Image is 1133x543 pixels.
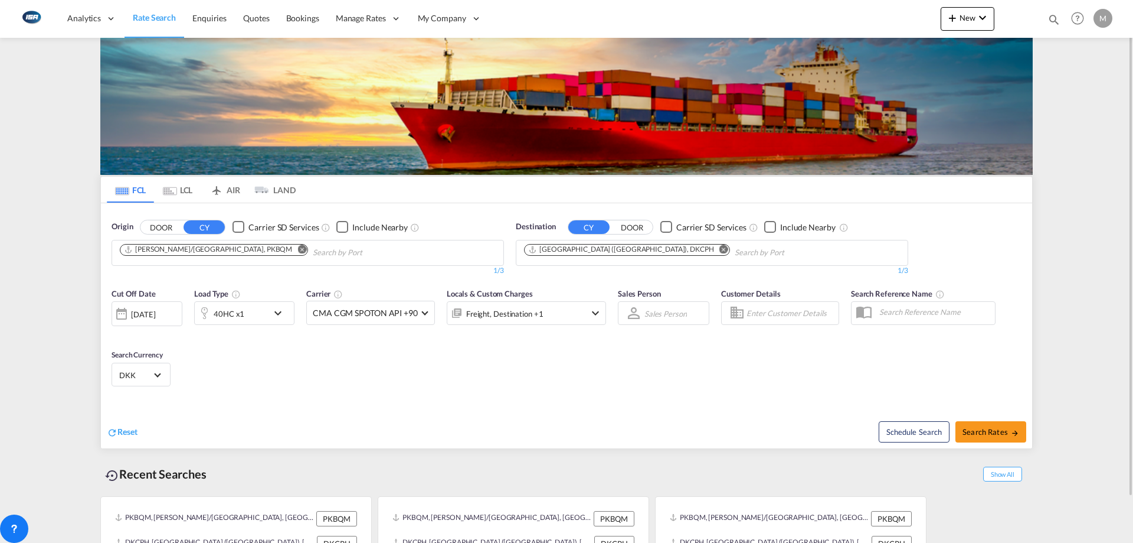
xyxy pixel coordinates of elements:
div: Freight Destination Factory Stuffingicon-chevron-down [447,301,606,325]
div: Freight Destination Factory Stuffing [466,305,543,322]
md-icon: Unchecked: Ignores neighbouring ports when fetching rates.Checked : Includes neighbouring ports w... [410,223,420,232]
span: Manage Rates [336,12,386,24]
md-select: Sales Person [643,305,688,322]
md-icon: icon-chevron-down [975,11,990,25]
md-icon: icon-plus 400-fg [945,11,960,25]
div: [DATE] [112,301,182,326]
span: Analytics [67,12,101,24]
span: DKK [119,370,152,381]
button: Remove [712,245,729,256]
span: Search Rates [962,427,1019,437]
div: Include Nearby [352,222,408,233]
input: Search Reference Name [873,303,995,321]
button: CY [568,220,610,234]
md-icon: icon-backup-restore [105,469,119,483]
div: PKBQM, Muhammad Bin Qasim/Karachi, Pakistan, Indian Subcontinent, Asia Pacific [115,511,313,526]
div: Muhammad Bin Qasim/Karachi, PKBQM [124,245,292,255]
div: Press delete to remove this chip. [124,245,294,255]
button: DOOR [611,220,653,234]
md-icon: Unchecked: Ignores neighbouring ports when fetching rates.Checked : Includes neighbouring ports w... [839,223,849,232]
md-chips-wrap: Chips container. Use arrow keys to select chips. [522,240,852,262]
div: Press delete to remove this chip. [528,245,716,255]
md-checkbox: Checkbox No Ink [764,221,836,233]
div: 1/3 [516,266,908,276]
md-datepicker: Select [112,325,120,341]
span: Rate Search [133,12,176,22]
span: Search Reference Name [851,289,945,298]
span: New [945,13,990,22]
button: icon-plus 400-fgNewicon-chevron-down [941,7,994,31]
span: Help [1067,8,1088,28]
div: Recent Searches [100,461,211,487]
span: Sales Person [618,289,661,298]
span: Origin [112,221,133,233]
md-icon: Unchecked: Search for CY (Container Yard) services for all selected carriers.Checked : Search for... [749,223,758,232]
md-icon: icon-refresh [107,427,117,438]
span: Destination [516,221,556,233]
span: Enquiries [192,13,227,23]
div: 40HC x1icon-chevron-down [194,301,294,325]
span: CMA CGM SPOTON API +90 [313,307,418,319]
md-icon: The selected Trucker/Carrierwill be displayed in the rate results If the rates are from another f... [333,290,343,299]
div: icon-magnify [1047,13,1060,31]
img: 1aa151c0c08011ec8d6f413816f9a227.png [18,5,44,32]
div: Help [1067,8,1093,30]
span: Search Currency [112,350,163,359]
div: PKBQM [316,511,357,526]
div: M [1093,9,1112,28]
button: Note: By default Schedule search will only considerorigin ports, destination ports and cut off da... [879,421,949,443]
md-tab-item: AIR [201,177,248,203]
div: OriginDOOR CY Checkbox No InkUnchecked: Search for CY (Container Yard) services for all selected ... [101,203,1032,448]
md-checkbox: Checkbox No Ink [660,221,746,233]
span: Bookings [286,13,319,23]
span: Customer Details [721,289,781,298]
span: Cut Off Date [112,289,156,298]
md-icon: Unchecked: Search for CY (Container Yard) services for all selected carriers.Checked : Search for... [321,223,330,232]
md-icon: icon-airplane [209,183,224,192]
input: Chips input. [735,243,847,262]
span: Show All [983,467,1022,482]
md-chips-wrap: Chips container. Use arrow keys to select chips. [118,240,430,262]
md-pagination-wrapper: Use the left and right arrow keys to navigate between tabs [107,177,296,203]
md-tab-item: LCL [154,177,201,203]
div: PKBQM, Muhammad Bin Qasim/Karachi, Pakistan, Indian Subcontinent, Asia Pacific [670,511,868,526]
button: CY [184,220,225,234]
div: Include Nearby [780,222,836,233]
div: icon-refreshReset [107,426,137,439]
div: PKBQM [871,511,912,526]
input: Enter Customer Details [746,304,835,322]
div: Carrier SD Services [248,222,319,233]
button: Remove [290,245,307,256]
div: Copenhagen (Kobenhavn), DKCPH [528,245,714,255]
md-checkbox: Checkbox No Ink [233,221,319,233]
div: 40HC x1 [214,305,244,322]
span: Load Type [194,289,241,298]
span: Locals & Custom Charges [447,289,533,298]
div: PKBQM [594,511,634,526]
div: 1/3 [112,266,504,276]
input: Chips input. [313,243,425,262]
span: Carrier [306,289,343,298]
md-icon: icon-arrow-right [1011,429,1019,437]
md-tab-item: LAND [248,177,296,203]
button: DOOR [140,220,182,234]
button: Search Ratesicon-arrow-right [955,421,1026,443]
div: [DATE] [131,309,155,320]
div: PKBQM, Muhammad Bin Qasim/Karachi, Pakistan, Indian Subcontinent, Asia Pacific [392,511,591,526]
md-select: Select Currency: kr DKKDenmark Krone [118,366,164,383]
md-icon: icon-chevron-down [588,306,602,320]
md-icon: icon-magnify [1047,13,1060,26]
md-checkbox: Checkbox No Ink [336,221,408,233]
span: Reset [117,427,137,437]
md-tab-item: FCL [107,177,154,203]
div: Carrier SD Services [676,222,746,233]
md-icon: Your search will be saved by the below given name [935,290,945,299]
md-icon: icon-chevron-down [271,306,291,320]
span: Quotes [243,13,269,23]
md-icon: icon-information-outline [231,290,241,299]
img: LCL+%26+FCL+BACKGROUND.png [100,38,1033,175]
span: My Company [418,12,466,24]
